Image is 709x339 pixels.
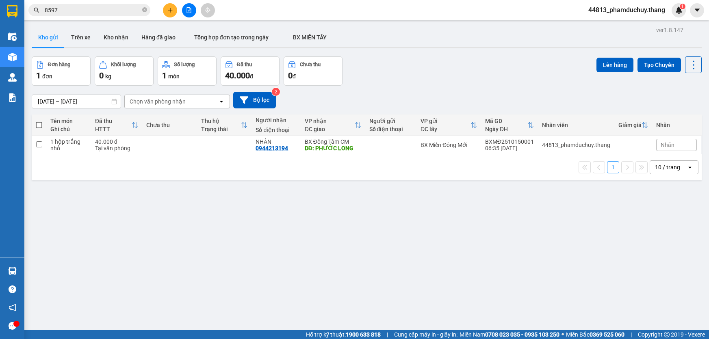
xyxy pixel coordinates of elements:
[387,330,388,339] span: |
[95,126,132,132] div: HTTT
[218,98,225,105] svg: open
[631,330,632,339] span: |
[250,73,253,80] span: đ
[50,126,87,132] div: Ghi chú
[664,332,670,337] span: copyright
[95,138,138,145] div: 40.000 đ
[305,138,361,145] div: BX Đồng Tâm CM
[233,92,276,108] button: Bộ lọc
[485,126,527,132] div: Ngày ĐH
[256,127,296,133] div: Số điện thoại
[201,118,241,124] div: Thu hộ
[32,56,91,86] button: Đơn hàng1đơn
[637,58,681,72] button: Tạo Chuyến
[146,122,193,128] div: Chưa thu
[91,114,142,136] th: Toggle SortBy
[590,331,624,338] strong: 0369 525 060
[421,118,470,124] div: VP gửi
[97,28,135,47] button: Kho nhận
[305,126,355,132] div: ĐC giao
[8,267,17,275] img: warehouse-icon
[301,114,365,136] th: Toggle SortBy
[394,330,457,339] span: Cung cấp máy in - giấy in:
[481,114,538,136] th: Toggle SortBy
[50,138,87,151] div: 1 hộp trắng nhỏ
[48,62,70,67] div: Đơn hàng
[8,53,17,61] img: warehouse-icon
[32,95,121,108] input: Select a date range.
[618,122,642,128] div: Giảm giá
[197,114,252,136] th: Toggle SortBy
[135,28,182,47] button: Hàng đã giao
[655,163,680,171] div: 10 / trang
[421,126,470,132] div: ĐC lấy
[542,142,610,148] div: 44813_phamduchuy.thang
[288,71,293,80] span: 0
[485,145,534,151] div: 06:35 [DATE]
[142,7,147,12] span: close-circle
[306,330,381,339] span: Hỗ trợ kỹ thuật:
[32,28,65,47] button: Kho gửi
[99,71,104,80] span: 0
[596,58,633,72] button: Lên hàng
[256,138,296,145] div: NHÂN
[8,73,17,82] img: warehouse-icon
[65,28,97,47] button: Trên xe
[42,73,52,80] span: đơn
[607,161,619,173] button: 1
[221,56,280,86] button: Đã thu40.000đ
[485,138,534,145] div: BXMĐ2510150001
[95,118,132,124] div: Đã thu
[460,330,559,339] span: Miền Nam
[163,3,177,17] button: plus
[182,3,196,17] button: file-add
[542,122,610,128] div: Nhân viên
[36,71,41,80] span: 1
[485,118,527,124] div: Mã GD
[656,26,683,35] div: ver 1.8.147
[562,333,564,336] span: ⚪️
[45,6,141,15] input: Tìm tên, số ĐT hoặc mã đơn
[690,3,704,17] button: caret-down
[582,5,672,15] span: 44813_phamduchuy.thang
[201,126,241,132] div: Trạng thái
[168,73,180,80] span: món
[675,6,683,14] img: icon-new-feature
[272,88,280,96] sup: 2
[369,118,412,124] div: Người gửi
[225,71,250,80] span: 40.000
[614,114,652,136] th: Toggle SortBy
[566,330,624,339] span: Miền Bắc
[9,322,16,330] span: message
[167,7,173,13] span: plus
[237,62,252,67] div: Đã thu
[284,56,343,86] button: Chưa thu0đ
[162,71,167,80] span: 1
[201,3,215,17] button: aim
[95,145,138,151] div: Tại văn phòng
[687,164,693,171] svg: open
[174,62,195,67] div: Số lượng
[421,142,477,148] div: BX Miền Đông Mới
[34,7,39,13] span: search
[111,62,136,67] div: Khối lượng
[8,32,17,41] img: warehouse-icon
[50,118,87,124] div: Tên món
[194,34,269,41] span: Tổng hợp đơn tạo trong ngày
[305,145,361,151] div: DĐ: PHƯỚC LONG
[142,6,147,14] span: close-circle
[346,331,381,338] strong: 1900 633 818
[293,34,327,41] span: BX MIỀN TÂY
[158,56,217,86] button: Số lượng1món
[300,62,321,67] div: Chưa thu
[656,122,697,128] div: Nhãn
[416,114,481,136] th: Toggle SortBy
[130,97,186,106] div: Chọn văn phòng nhận
[369,126,412,132] div: Số điện thoại
[95,56,154,86] button: Khối lượng0kg
[305,118,355,124] div: VP nhận
[186,7,192,13] span: file-add
[256,145,288,151] div: 0944213194
[7,5,17,17] img: logo-vxr
[205,7,210,13] span: aim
